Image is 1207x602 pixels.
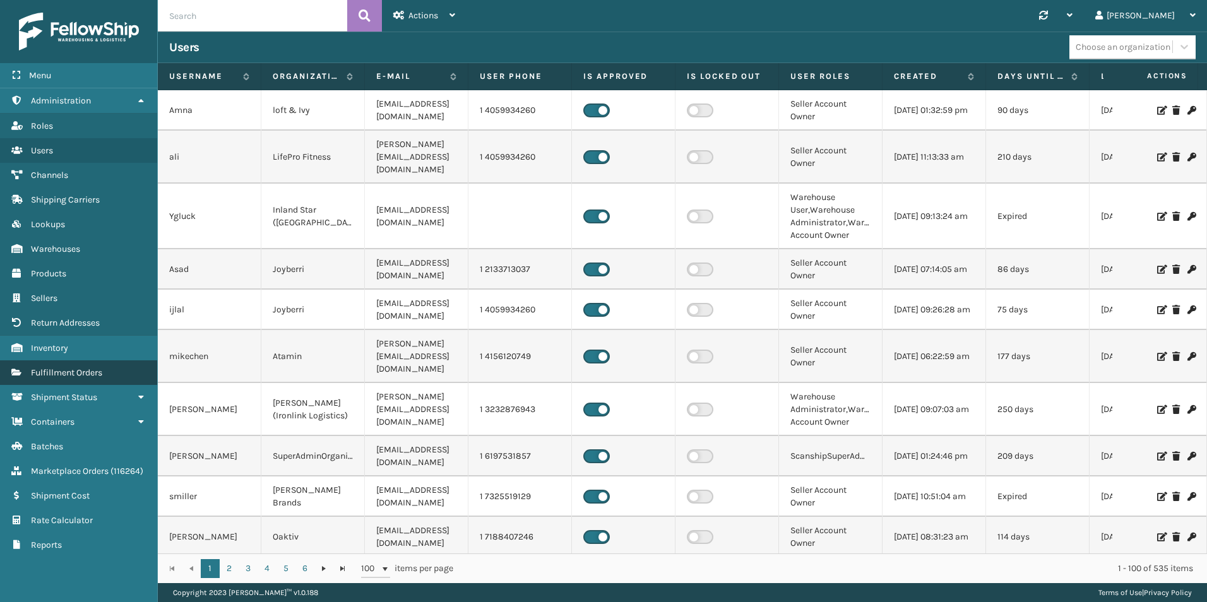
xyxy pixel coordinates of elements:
[986,90,1090,131] td: 90 days
[779,184,883,249] td: Warehouse User,Warehouse Administrator,Warehouse Account Owner
[468,330,572,383] td: 1 4156120749
[471,562,1193,575] div: 1 - 100 of 535 items
[261,90,365,131] td: loft & Ivy
[1172,405,1180,414] i: Delete
[31,194,100,205] span: Shipping Carriers
[1157,265,1165,274] i: Edit
[883,290,986,330] td: [DATE] 09:26:28 am
[31,416,74,427] span: Containers
[1172,265,1180,274] i: Delete
[1157,492,1165,501] i: Edit
[1187,212,1195,221] i: Change Password
[986,383,1090,436] td: 250 days
[779,436,883,476] td: ScanshipSuperAdministrator
[158,290,261,330] td: ijlal
[261,383,365,436] td: [PERSON_NAME] (Ironlink Logistics)
[1157,452,1165,461] i: Edit
[31,490,90,501] span: Shipment Cost
[1172,533,1180,541] i: Delete
[779,290,883,330] td: Seller Account Owner
[1157,533,1165,541] i: Edit
[468,476,572,517] td: 1 7325519129
[1157,153,1165,162] i: Edit
[365,476,468,517] td: [EMAIL_ADDRESS][DOMAIN_NAME]
[361,562,380,575] span: 100
[261,517,365,557] td: Oaktiv
[338,564,348,574] span: Go to the last page
[468,249,572,290] td: 1 2133713037
[1187,492,1195,501] i: Change Password
[1172,305,1180,314] i: Delete
[158,383,261,436] td: [PERSON_NAME]
[31,268,66,279] span: Products
[365,330,468,383] td: [PERSON_NAME][EMAIL_ADDRESS][DOMAIN_NAME]
[220,559,239,578] a: 2
[997,71,1065,82] label: Days until password expires
[1090,249,1193,290] td: [DATE] 03:59:09 am
[158,249,261,290] td: Asad
[1144,588,1192,597] a: Privacy Policy
[1187,153,1195,162] i: Change Password
[31,95,91,106] span: Administration
[1172,106,1180,115] i: Delete
[31,244,80,254] span: Warehouses
[779,131,883,184] td: Seller Account Owner
[1187,452,1195,461] i: Change Password
[261,330,365,383] td: Atamin
[31,441,63,452] span: Batches
[883,330,986,383] td: [DATE] 06:22:59 am
[158,330,261,383] td: mikechen
[883,249,986,290] td: [DATE] 07:14:05 am
[986,476,1090,517] td: Expired
[468,436,572,476] td: 1 6197531857
[883,476,986,517] td: [DATE] 10:51:04 am
[261,249,365,290] td: Joyberri
[1157,106,1165,115] i: Edit
[31,293,57,304] span: Sellers
[1098,583,1192,602] div: |
[1090,90,1193,131] td: [DATE] 05:35:13 am
[883,436,986,476] td: [DATE] 01:24:46 pm
[158,131,261,184] td: ali
[468,517,572,557] td: 1 7188407246
[319,564,329,574] span: Go to the next page
[31,540,62,550] span: Reports
[261,184,365,249] td: Inland Star ([GEOGRAPHIC_DATA])
[408,10,438,21] span: Actions
[883,131,986,184] td: [DATE] 11:13:33 am
[1172,212,1180,221] i: Delete
[1090,330,1193,383] td: [DATE] 01:10:30 pm
[276,559,295,578] a: 5
[31,145,53,156] span: Users
[883,383,986,436] td: [DATE] 09:07:03 am
[295,559,314,578] a: 6
[169,71,237,82] label: Username
[986,330,1090,383] td: 177 days
[986,184,1090,249] td: Expired
[31,343,68,353] span: Inventory
[1090,184,1193,249] td: [DATE] 05:12:54 pm
[31,367,102,378] span: Fulfillment Orders
[1090,436,1193,476] td: [DATE] 07:15:46 am
[365,184,468,249] td: [EMAIL_ADDRESS][DOMAIN_NAME]
[779,90,883,131] td: Seller Account Owner
[31,515,93,526] span: Rate Calculator
[158,517,261,557] td: [PERSON_NAME]
[314,559,333,578] a: Go to the next page
[986,517,1090,557] td: 114 days
[1187,533,1195,541] i: Change Password
[779,330,883,383] td: Seller Account Owner
[1187,405,1195,414] i: Change Password
[365,383,468,436] td: [PERSON_NAME][EMAIL_ADDRESS][DOMAIN_NAME]
[894,71,961,82] label: Created
[687,71,767,82] label: Is Locked Out
[261,290,365,330] td: Joyberri
[468,383,572,436] td: 1 3232876943
[19,13,139,50] img: logo
[1187,265,1195,274] i: Change Password
[883,90,986,131] td: [DATE] 01:32:59 pm
[110,466,143,476] span: ( 116264 )
[1107,66,1195,86] span: Actions
[1076,40,1170,54] div: Choose an organization
[1101,71,1168,82] label: Last Seen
